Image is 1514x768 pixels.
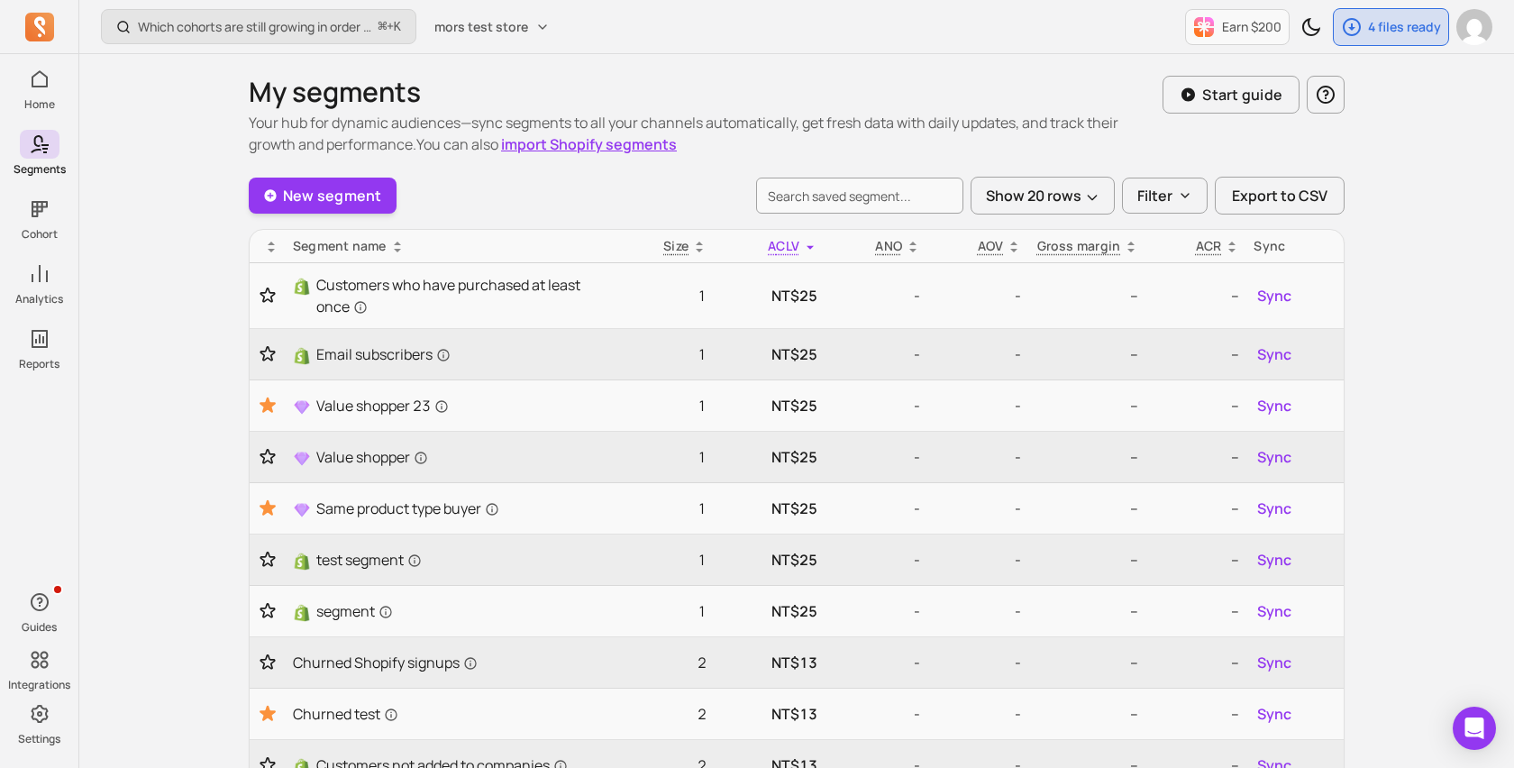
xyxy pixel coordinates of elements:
[935,549,1021,571] p: -
[1232,185,1327,206] span: Export to CSV
[316,395,449,416] span: Value shopper 23
[19,357,59,371] p: Reports
[316,446,428,468] span: Value shopper
[1153,498,1239,519] p: --
[293,347,311,365] img: Shopify
[935,652,1021,673] p: -
[721,600,817,622] p: NT$25
[832,600,920,622] p: -
[424,11,561,43] button: mors test store
[257,551,278,569] button: Toggle favorite
[257,345,278,363] button: Toggle favorite
[621,549,707,571] p: 1
[293,237,607,255] div: Segment name
[293,446,607,468] a: Value shopper
[1122,178,1208,214] button: Filter
[1035,652,1138,673] p: --
[1153,652,1239,673] p: --
[8,678,70,692] p: Integrations
[1035,498,1138,519] p: --
[1254,340,1295,369] button: Sync
[1035,395,1138,416] p: --
[621,343,707,365] p: 1
[293,549,607,571] a: Shopifytest segment
[1153,549,1239,571] p: --
[293,498,607,519] a: Same product type buyer
[293,553,311,571] img: Shopify
[663,237,689,254] span: Size
[935,285,1021,306] p: -
[1456,9,1492,45] img: avatar
[1037,237,1121,255] p: Gross margin
[257,703,278,725] button: Toggle favorite
[394,20,401,34] kbd: K
[832,652,920,673] p: -
[1257,395,1291,416] span: Sync
[1222,18,1281,36] p: Earn $200
[721,498,817,519] p: NT$25
[1254,391,1295,420] button: Sync
[293,274,607,317] a: ShopifyCustomers who have purchased at least once
[621,498,707,519] p: 1
[1153,600,1239,622] p: --
[1257,498,1291,519] span: Sync
[293,278,311,296] img: Shopify
[1453,707,1496,750] div: Open Intercom Messenger
[1333,8,1449,46] button: 4 files ready
[832,446,920,468] p: -
[501,134,677,154] a: import Shopify segments
[24,97,55,112] p: Home
[1153,395,1239,416] p: --
[621,600,707,622] p: 1
[1035,549,1138,571] p: --
[249,76,1163,108] h1: My segments
[832,343,920,365] p: -
[875,237,902,254] span: ANO
[316,498,499,519] span: Same product type buyer
[721,285,817,306] p: NT$25
[1202,84,1282,105] p: Start guide
[316,274,607,317] span: Customers who have purchased at least once
[832,395,920,416] p: -
[1153,285,1239,306] p: --
[621,652,707,673] p: 2
[1035,343,1138,365] p: --
[1257,703,1291,725] span: Sync
[1035,703,1138,725] p: --
[935,600,1021,622] p: -
[935,498,1021,519] p: -
[1257,600,1291,622] span: Sync
[971,177,1115,215] button: Show 20 rows
[1185,9,1290,45] button: Earn $200
[257,498,278,519] button: Toggle favorite
[22,227,58,242] p: Cohort
[1254,494,1295,523] button: Sync
[721,446,817,468] p: NT$25
[1254,443,1295,471] button: Sync
[721,703,817,725] p: NT$13
[293,604,311,622] img: Shopify
[978,237,1004,255] p: AOV
[293,703,398,725] span: Churned test
[1254,597,1295,626] button: Sync
[1257,285,1291,306] span: Sync
[257,602,278,620] button: Toggle favorite
[1368,18,1441,36] p: 4 files ready
[1254,281,1295,310] button: Sync
[721,549,817,571] p: NT$25
[1153,343,1239,365] p: --
[249,178,397,214] a: New segment
[257,395,278,416] button: Toggle favorite
[1257,549,1291,571] span: Sync
[1254,699,1295,728] button: Sync
[293,395,607,416] a: Value shopper 23
[832,285,920,306] p: -
[832,549,920,571] p: -
[293,652,607,673] a: Churned Shopify signups
[22,620,57,635] p: Guides
[257,654,278,672] button: Toggle favorite
[1257,652,1291,673] span: Sync
[935,703,1021,725] p: -
[378,17,401,36] span: +
[935,395,1021,416] p: -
